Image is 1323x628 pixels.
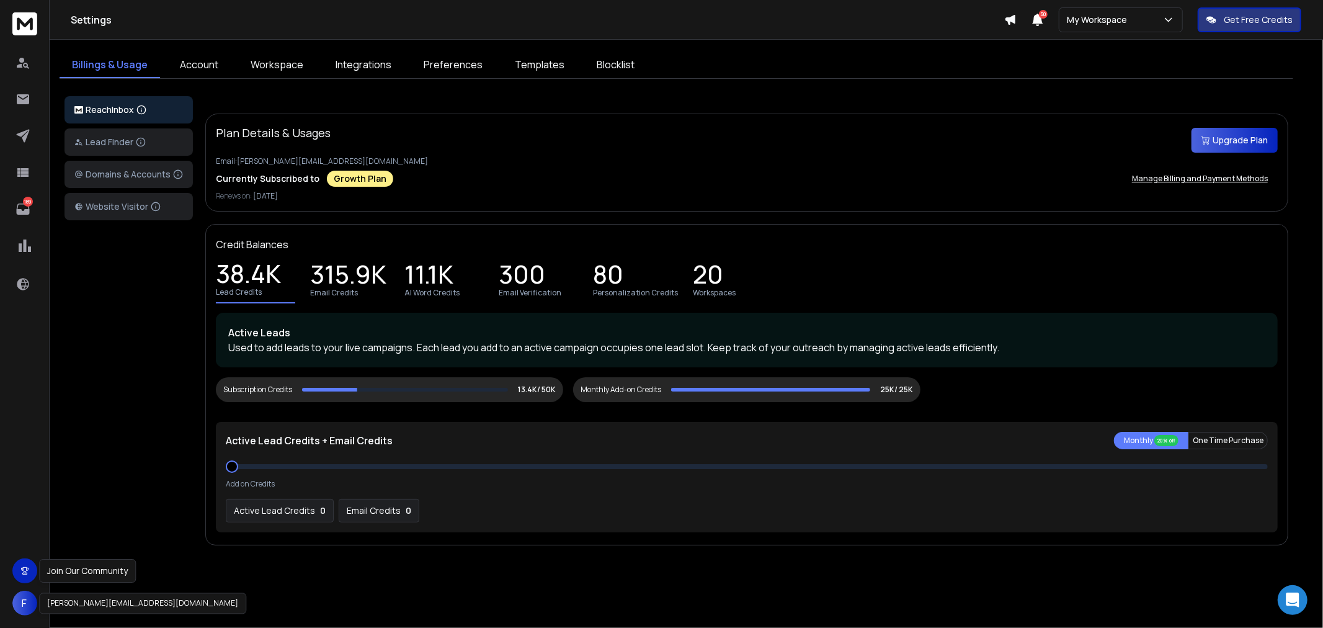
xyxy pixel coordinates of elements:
p: Workspaces [693,288,736,298]
p: Email Credits [310,288,358,298]
button: Website Visitor [65,193,193,220]
button: Domains & Accounts [65,161,193,188]
button: Manage Billing and Payment Methods [1122,166,1278,191]
div: Growth Plan [327,171,393,187]
div: Subscription Credits [223,385,292,395]
p: Plan Details & Usages [216,124,331,141]
p: 300 [499,268,545,285]
p: 0 [406,505,411,517]
a: Workspace [238,52,316,78]
button: Get Free Credits [1198,7,1301,32]
button: F [12,591,37,616]
div: Open Intercom Messenger [1278,585,1307,615]
a: Integrations [323,52,404,78]
p: Get Free Credits [1224,14,1293,26]
p: Used to add leads to your live campaigns. Each lead you add to an active campaign occupies one le... [228,340,1265,355]
h1: Settings [71,12,1004,27]
a: Blocklist [584,52,647,78]
button: Lead Finder [65,128,193,156]
p: 315.9K [310,268,386,285]
a: Billings & Usage [60,52,160,78]
p: Active Leads [228,325,1265,340]
div: [PERSON_NAME][EMAIL_ADDRESS][DOMAIN_NAME] [39,593,246,614]
p: My Workspace [1067,14,1132,26]
a: Templates [502,52,577,78]
img: logo [74,106,83,114]
button: One Time Purchase [1188,432,1268,449]
a: Account [167,52,231,78]
p: Active Lead Credits + Email Credits [226,433,393,448]
button: Monthly 20% off [1114,432,1188,449]
button: Upgrade Plan [1192,128,1278,153]
p: Currently Subscribed to [216,173,319,185]
p: 189 [23,197,33,207]
p: Personalization Credits [593,288,678,298]
a: Preferences [411,52,495,78]
p: 20 [693,268,723,285]
p: 13.4K/ 50K [518,385,556,395]
div: Monthly Add-on Credits [581,385,661,395]
p: Email Credits [347,505,401,517]
p: Manage Billing and Payment Methods [1132,174,1268,184]
p: Email Verification [499,288,561,298]
p: 11.1K [404,268,453,285]
div: 20% off [1154,435,1178,446]
button: ReachInbox [65,96,193,123]
a: 189 [11,197,35,222]
p: Lead Credits [216,287,262,297]
p: Active Lead Credits [234,505,315,517]
p: 80 [593,268,623,285]
div: Join Our Community [39,559,136,583]
span: [DATE] [253,191,278,201]
p: Email: [PERSON_NAME][EMAIL_ADDRESS][DOMAIN_NAME] [216,156,1278,166]
span: 50 [1039,10,1048,19]
p: 25K/ 25K [880,385,913,395]
p: Add on Credits [226,479,275,489]
p: AI Word Credits [404,288,460,298]
p: Renews on: [216,191,1278,201]
p: 0 [320,505,326,517]
p: Credit Balances [216,237,288,252]
p: 38.4K [216,267,281,285]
